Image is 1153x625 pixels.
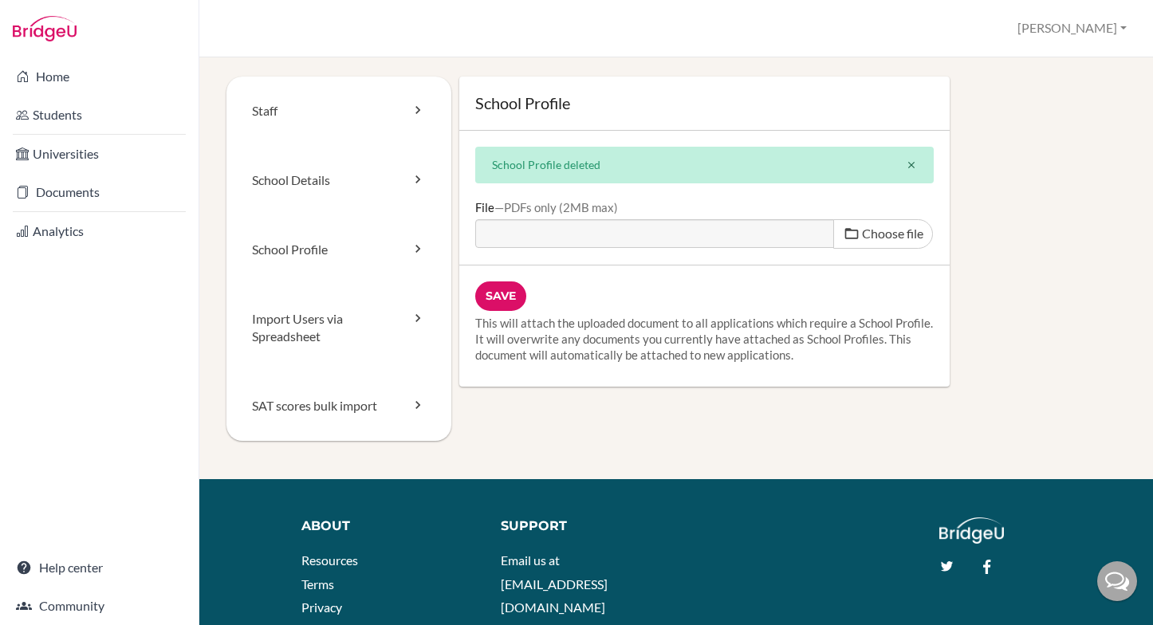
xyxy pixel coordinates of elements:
[501,517,664,536] div: Support
[3,590,195,622] a: Community
[301,599,342,615] a: Privacy
[475,281,526,311] input: Save
[939,517,1004,544] img: logo_white@2x-f4f0deed5e89b7ecb1c2cc34c3e3d731f90f0f143d5ea2071677605dd97b5244.png
[3,138,195,170] a: Universities
[226,146,451,215] a: School Details
[1010,14,1134,43] button: [PERSON_NAME]
[3,552,195,584] a: Help center
[226,285,451,372] a: Import Users via Spreadsheet
[862,226,923,241] span: Choose file
[890,147,933,183] button: Close
[226,371,451,441] a: SAT scores bulk import
[3,99,195,131] a: Students
[3,176,195,208] a: Documents
[3,215,195,247] a: Analytics
[226,77,451,146] a: Staff
[301,576,334,592] a: Terms
[13,16,77,41] img: Bridge-U
[301,517,477,536] div: About
[3,61,195,92] a: Home
[475,147,934,183] div: School Profile deleted
[475,92,934,114] h1: School Profile
[494,200,618,214] div: PDFs only (2MB max)
[475,315,934,363] p: This will attach the uploaded document to all applications which require a School Profile. It wil...
[906,159,917,171] i: close
[501,552,608,615] a: Email us at [EMAIL_ADDRESS][DOMAIN_NAME]
[475,199,618,215] label: File
[226,215,451,285] a: School Profile
[301,552,358,568] a: Resources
